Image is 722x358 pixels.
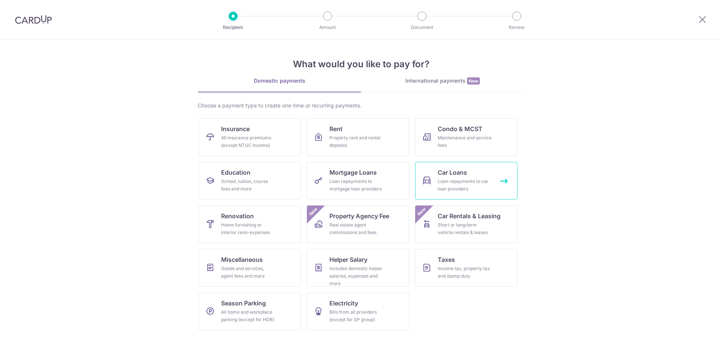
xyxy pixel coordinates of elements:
[199,293,301,330] a: Season ParkingAll home and workplace parking (except for HDB)
[361,77,524,85] div: International payments
[438,211,501,221] span: Car Rentals & Leasing
[329,255,367,264] span: Helper Salary
[205,24,261,31] p: Recipient
[14,7,24,13] span: Help
[438,178,492,193] div: Loan repayments to car loan providers
[438,221,492,236] div: Short or long‑term vehicle rentals & leases
[329,265,384,287] div: Includes domestic helper salaries, expenses and more
[438,255,455,264] span: Taxes
[394,24,450,31] p: Document
[221,178,275,193] div: School, tuition, course fees and more
[221,255,263,264] span: Miscellaneous
[307,118,409,156] a: RentProperty rent and rental deposits
[329,178,384,193] div: Loan repayments to mortgage loan providers
[329,211,389,221] span: Property Agency Fee
[467,77,480,85] span: New
[329,168,377,177] span: Mortgage Loans
[416,205,428,218] span: New
[415,205,517,243] a: Car Rentals & LeasingShort or long‑term vehicle rentals & leasesNew
[329,134,384,149] div: Property rent and rental deposits
[438,124,482,133] span: Condo & MCST
[307,205,409,243] a: Property Agency FeeReal estate agent commissions and feesNew
[307,249,409,287] a: Helper SalaryIncludes domestic helper salaries, expenses and more
[307,162,409,199] a: Mortgage LoansLoan repayments to mortgage loan providers
[307,205,320,218] span: New
[198,77,361,85] div: Domestic payments
[438,134,492,149] div: Maintenance and service fees
[329,299,358,308] span: Electricity
[198,57,524,71] h4: What would you like to pay for?
[221,211,254,221] span: Renovation
[329,308,384,323] div: Bills from all providers (except for SP group)
[221,265,275,280] div: Goods and services, agent fees and more
[199,249,301,287] a: MiscellaneousGoods and services, agent fees and more
[221,134,275,149] div: All insurance premiums (except NTUC Income)
[198,102,524,109] div: Choose a payment type to create one-time or recurring payments.
[300,24,355,31] p: Amount
[438,168,467,177] span: Car Loans
[438,265,492,280] div: Income tax, property tax and stamp duty
[489,24,545,31] p: Review
[221,221,275,236] div: Home furnishing or interior reno-expenses
[221,299,266,308] span: Season Parking
[329,221,384,236] div: Real estate agent commissions and fees
[199,205,301,243] a: RenovationHome furnishing or interior reno-expenses
[415,249,517,287] a: TaxesIncome tax, property tax and stamp duty
[329,124,343,133] span: Rent
[199,118,301,156] a: InsuranceAll insurance premiums (except NTUC Income)
[307,293,409,330] a: ElectricityBills from all providers (except for SP group)
[199,162,301,199] a: EducationSchool, tuition, course fees and more
[221,308,275,323] div: All home and workplace parking (except for HDB)
[221,168,250,177] span: Education
[15,15,52,24] img: CardUp
[415,162,517,199] a: Car LoansLoan repayments to car loan providers
[221,124,250,133] span: Insurance
[415,118,517,156] a: Condo & MCSTMaintenance and service fees
[3,3,27,14] button: Help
